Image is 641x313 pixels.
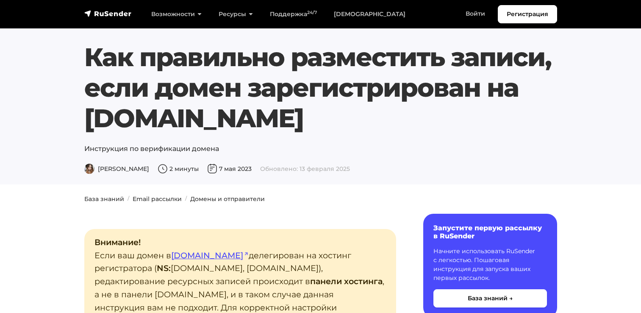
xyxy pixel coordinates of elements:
span: 7 мая 2023 [207,165,252,173]
nav: breadcrumb [79,195,562,204]
span: [PERSON_NAME] [84,165,149,173]
a: [DOMAIN_NAME] [171,250,249,260]
a: Возможности [143,6,210,23]
p: Инструкция по верификации домена [84,144,557,154]
a: Домены и отправители [190,195,265,203]
img: Время чтения [158,164,168,174]
h1: Как правильно разместить записи, если домен зарегистрирован на [DOMAIN_NAME] [84,42,557,134]
strong: панели хостинга [310,276,383,286]
a: [DEMOGRAPHIC_DATA] [325,6,414,23]
a: Войти [457,5,494,22]
span: Обновлено: 13 февраля 2025 [260,165,350,173]
sup: 24/7 [307,10,317,15]
img: Дата публикации [207,164,217,174]
a: База знаний [84,195,124,203]
img: RuSender [84,9,132,18]
span: 2 минуты [158,165,199,173]
a: Поддержка24/7 [261,6,325,23]
strong: NS: [157,263,171,273]
a: Регистрация [498,5,557,23]
p: Начните использовать RuSender с легкостью. Пошаговая инструкция для запуска ваших первых рассылок. [433,247,547,282]
a: Email рассылки [133,195,182,203]
button: База знаний → [433,289,547,307]
strong: Внимание! [94,237,141,247]
h6: Запустите первую рассылку в RuSender [433,224,547,240]
a: Ресурсы [210,6,261,23]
